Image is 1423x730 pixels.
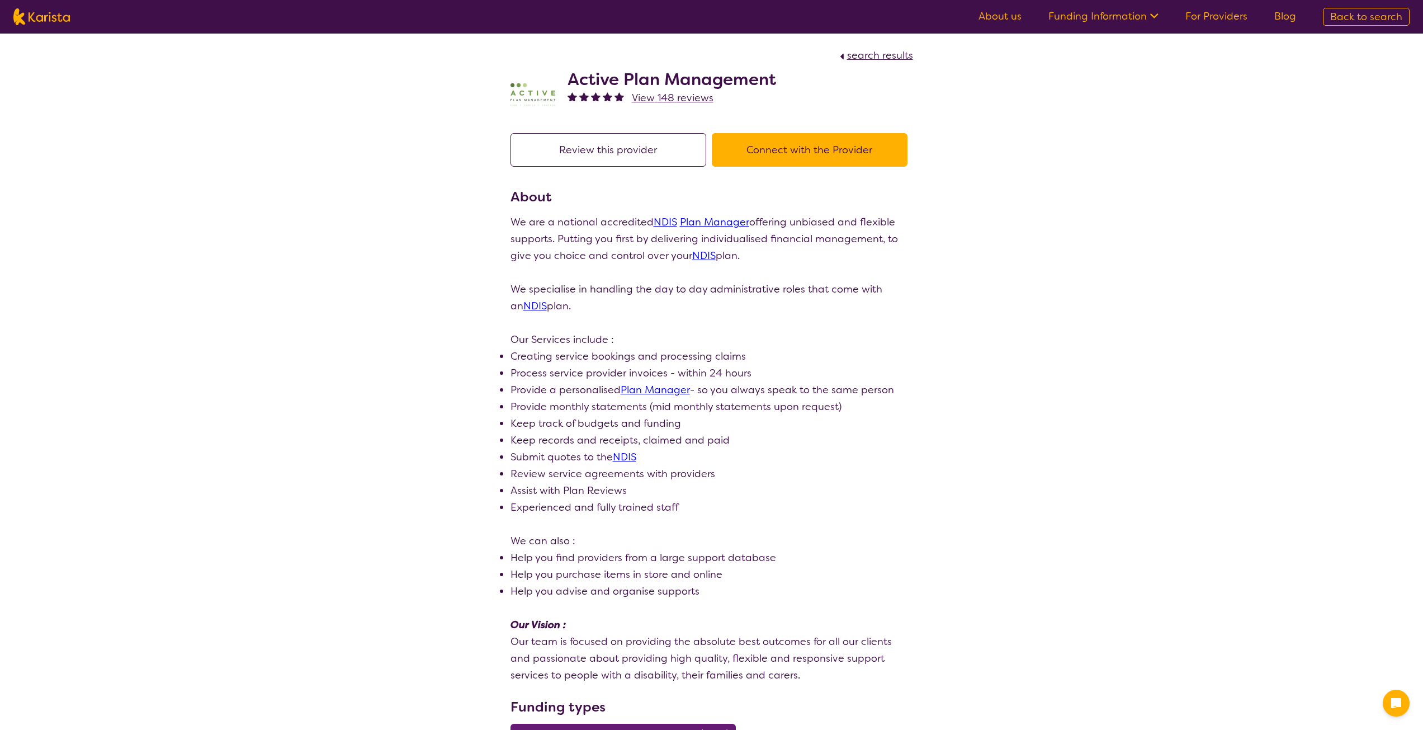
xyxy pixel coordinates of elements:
a: View 148 reviews [632,90,713,106]
button: Connect with the Provider [712,133,907,167]
a: NDIS [523,299,547,313]
em: Our Vision : [510,618,566,632]
a: Plan Manager [680,215,749,229]
li: Experienced and fully trained staff [510,499,913,516]
li: Submit quotes to the [510,449,913,465]
li: Process service provider invoices - within 24 hours [510,365,913,382]
a: For Providers [1185,10,1247,23]
li: Provide monthly statements (mid monthly statements upon request) [510,398,913,415]
li: Provide a personalised - so you always speak to the same person [510,382,913,398]
button: Review this provider [510,133,706,167]
a: Review this provider [510,143,712,157]
a: Plan Manager [621,383,690,397]
a: NDIS [613,450,636,464]
img: fullstar [614,92,624,101]
h3: Funding types [510,697,913,717]
p: Our team is focused on providing the absolute best outcomes for all our clients and passionate ab... [510,633,913,684]
p: We can also : [510,533,913,549]
p: Our Services include : [510,331,913,348]
a: search results [837,49,913,62]
a: About us [978,10,1022,23]
a: Funding Information [1048,10,1159,23]
img: fullstar [579,92,589,101]
img: Karista logo [13,8,70,25]
li: Review service agreements with providers [510,465,913,482]
span: Back to search [1330,10,1402,23]
a: Blog [1274,10,1296,23]
a: NDIS [692,249,716,262]
a: NDIS [654,215,677,229]
h2: Active Plan Management [568,69,776,90]
img: fullstar [568,92,577,101]
li: Help you purchase items in store and online [510,566,913,583]
span: search results [847,49,913,62]
li: Keep records and receipts, claimed and paid [510,432,913,449]
img: pypzb5qm7jexfhutod0x.png [510,72,555,117]
img: fullstar [603,92,612,101]
li: Assist with Plan Reviews [510,482,913,499]
a: Back to search [1323,8,1410,26]
img: fullstar [591,92,601,101]
span: View 148 reviews [632,91,713,105]
li: Help you advise and organise supports [510,583,913,600]
li: Creating service bookings and processing claims [510,348,913,365]
a: Connect with the Provider [712,143,913,157]
li: Keep track of budgets and funding [510,415,913,432]
p: We specialise in handling the day to day administrative roles that come with an plan. [510,281,913,314]
p: We are a national accredited offering unbiased and flexible supports. Putting you first by delive... [510,214,913,264]
h3: About [510,187,913,207]
li: Help you find providers from a large support database [510,549,913,566]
